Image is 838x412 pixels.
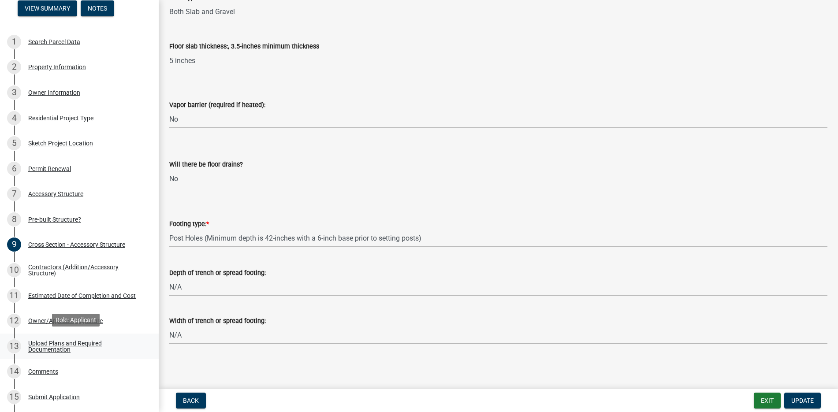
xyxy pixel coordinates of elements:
div: 3 [7,85,21,100]
div: Owner Information [28,89,80,96]
div: 5 [7,136,21,150]
div: Comments [28,368,58,375]
label: Will there be floor drains? [169,162,243,168]
div: 12 [7,314,21,328]
div: 9 [7,238,21,252]
div: Accessory Structure [28,191,83,197]
div: 10 [7,263,21,277]
div: 11 [7,289,21,303]
div: 13 [7,339,21,353]
div: Sketch Project Location [28,140,93,146]
wm-modal-confirm: Summary [18,5,77,12]
div: 1 [7,35,21,49]
div: 8 [7,212,21,226]
button: Notes [81,0,114,16]
div: 2 [7,60,21,74]
div: Contractors (Addition/Accessory Structure) [28,264,145,276]
div: 15 [7,390,21,404]
div: Permit Renewal [28,166,71,172]
button: Back [176,393,206,408]
div: Owner/Applicant Signature [28,318,103,324]
div: Estimated Date of Completion and Cost [28,293,136,299]
div: Residential Project Type [28,115,93,121]
div: 4 [7,111,21,125]
div: 6 [7,162,21,176]
label: Floor slab thickness:, 3.5-inches minimum thickness [169,44,319,50]
label: Vapor barrier (required if heated): [169,102,265,108]
wm-modal-confirm: Notes [81,5,114,12]
div: Property Information [28,64,86,70]
div: Pre-built Structure? [28,216,81,223]
div: Submit Application [28,394,80,400]
button: Update [784,393,821,408]
button: View Summary [18,0,77,16]
div: 7 [7,187,21,201]
span: Update [791,397,814,404]
div: Upload Plans and Required Documentation [28,340,145,353]
label: Depth of trench or spread footing: [169,270,266,276]
label: Footing type: [169,221,209,227]
div: Role: Applicant [52,314,100,327]
div: Search Parcel Data [28,39,80,45]
div: Cross Section - Accessory Structure [28,241,125,248]
span: Back [183,397,199,404]
button: Exit [754,393,781,408]
div: 14 [7,364,21,379]
label: Width of trench or spread footing: [169,318,266,324]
